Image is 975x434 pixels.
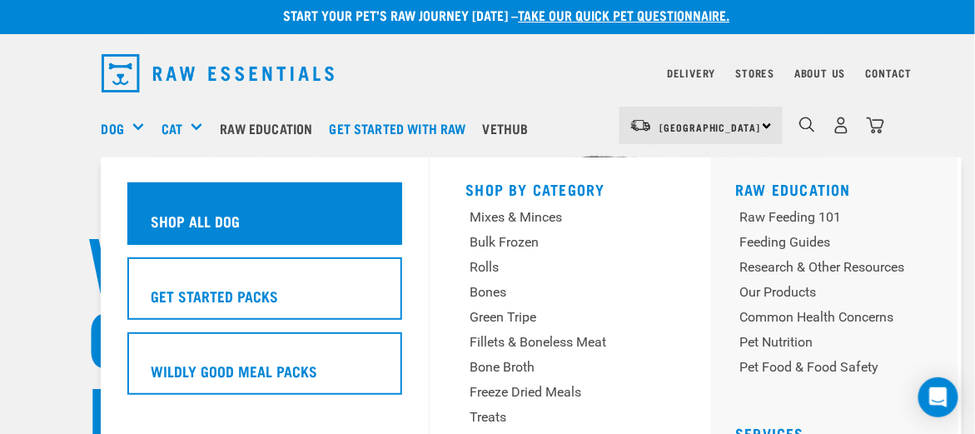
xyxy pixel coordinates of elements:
div: Raw Feeding 101 [740,207,905,227]
a: Get Started Packs [127,257,402,332]
img: home-icon-1@2x.png [799,117,815,132]
a: Delivery [667,70,715,76]
img: home-icon@2x.png [867,117,884,134]
div: Freeze Dried Meals [470,382,634,402]
a: Research & Other Resources [736,257,945,282]
a: About Us [794,70,845,76]
div: Bone Broth [470,357,634,377]
img: Raw Essentials Logo [102,54,335,92]
a: Raw Education [736,185,852,193]
a: Pet Nutrition [736,332,945,357]
a: Contact [866,70,913,76]
div: Rolls [470,257,634,277]
h5: Wildly Good Meal Packs [152,360,318,382]
a: Green Tripe [466,307,674,332]
h5: Shop All Dog [152,210,241,232]
a: Get started with Raw [326,95,479,162]
a: Wildly Good Meal Packs [127,332,402,407]
a: Stores [736,70,775,76]
div: Our Products [740,282,905,302]
img: user.png [833,117,850,134]
div: Bones [470,282,634,302]
a: Shop All Dog [127,182,402,257]
div: Pet Nutrition [740,332,905,352]
a: Rolls [466,257,674,282]
div: Pet Food & Food Safety [740,357,905,377]
a: Common Health Concerns [736,307,945,332]
a: Bone Broth [466,357,674,382]
a: Raw Feeding 101 [736,207,945,232]
a: Bones [466,282,674,307]
a: Mixes & Minces [466,207,674,232]
div: Common Health Concerns [740,307,905,327]
a: Bulk Frozen [466,232,674,257]
span: [GEOGRAPHIC_DATA] [660,124,761,130]
h5: Shop By Category [466,181,674,194]
a: Our Products [736,282,945,307]
div: Green Tripe [470,307,634,327]
h5: Get Started Packs [152,285,279,307]
div: Treats [470,407,634,427]
div: Mixes & Minces [470,207,634,227]
nav: dropdown navigation [88,47,888,99]
a: Cat [162,118,182,138]
a: take our quick pet questionnaire. [519,11,730,18]
div: Bulk Frozen [470,232,634,252]
a: Fillets & Boneless Meat [466,332,674,357]
div: Research & Other Resources [740,257,905,277]
a: Treats [466,407,674,432]
div: Fillets & Boneless Meat [470,332,634,352]
a: Raw Education [216,95,325,162]
a: Dog [102,118,124,138]
a: Feeding Guides [736,232,945,257]
a: Vethub [479,95,541,162]
a: Pet Food & Food Safety [736,357,945,382]
div: Open Intercom Messenger [918,377,958,417]
img: van-moving.png [629,118,652,133]
div: Feeding Guides [740,232,905,252]
a: Freeze Dried Meals [466,382,674,407]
